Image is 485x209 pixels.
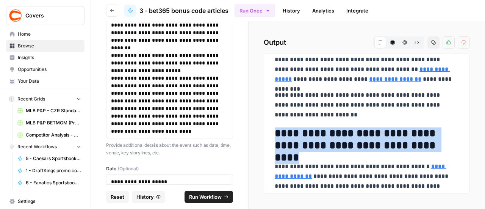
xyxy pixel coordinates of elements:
button: Recent Grids [6,93,84,105]
a: Analytics [308,5,339,17]
span: 1 - DraftKings promo code articles [26,167,81,174]
a: Browse [6,40,84,52]
span: (Optional) [118,165,139,172]
button: Workspace: Covers [6,6,84,25]
label: Date [106,165,233,172]
span: MLB P&P - CZR Standard (Production) Grid [26,107,81,114]
button: Recent Workflows [6,141,84,152]
span: Reset [111,193,124,201]
span: Run Workflow [189,193,222,201]
a: Competitor Analysis - URL Specific Grid [14,129,84,141]
span: Recent Grids [17,96,45,102]
a: MLB P&P - CZR Standard (Production) Grid [14,105,84,117]
a: Opportunities [6,63,84,75]
button: Run Workflow [185,191,233,203]
a: 1 - DraftKings promo code articles [14,165,84,177]
span: Home [18,31,81,38]
button: Run Once [235,4,275,17]
span: MLB P&P BETMGM (Production) Grid (1) [26,119,81,126]
a: Home [6,28,84,40]
button: History [132,191,165,203]
span: Your Data [18,78,81,85]
button: Reset [106,191,129,203]
a: Settings [6,195,84,207]
a: 3 - bet365 bonus code articles [124,5,228,17]
span: 5 - Caesars Sportsbook promo code articles [26,155,81,162]
span: Competitor Analysis - URL Specific Grid [26,132,81,138]
span: Settings [18,198,81,205]
a: 6 - Fanatics Sportsbook promo articles [14,177,84,189]
span: Recent Workflows [17,143,57,150]
span: Insights [18,54,81,61]
a: MLB P&P BETMGM (Production) Grid (1) [14,117,84,129]
span: 3 - bet365 bonus code articles [139,6,228,15]
span: Covers [25,12,71,19]
p: Provide additional details about the event such as date, time, venue, key storylines, etc. [106,141,233,156]
h2: Output [264,36,470,49]
img: Covers Logo [9,9,22,22]
span: 6 - Fanatics Sportsbook promo articles [26,179,81,186]
a: 5 - Caesars Sportsbook promo code articles [14,152,84,165]
a: History [278,5,305,17]
span: Opportunities [18,66,81,73]
a: Your Data [6,75,84,87]
span: Browse [18,42,81,49]
a: Integrate [342,5,373,17]
span: History [136,193,154,201]
a: Insights [6,52,84,64]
